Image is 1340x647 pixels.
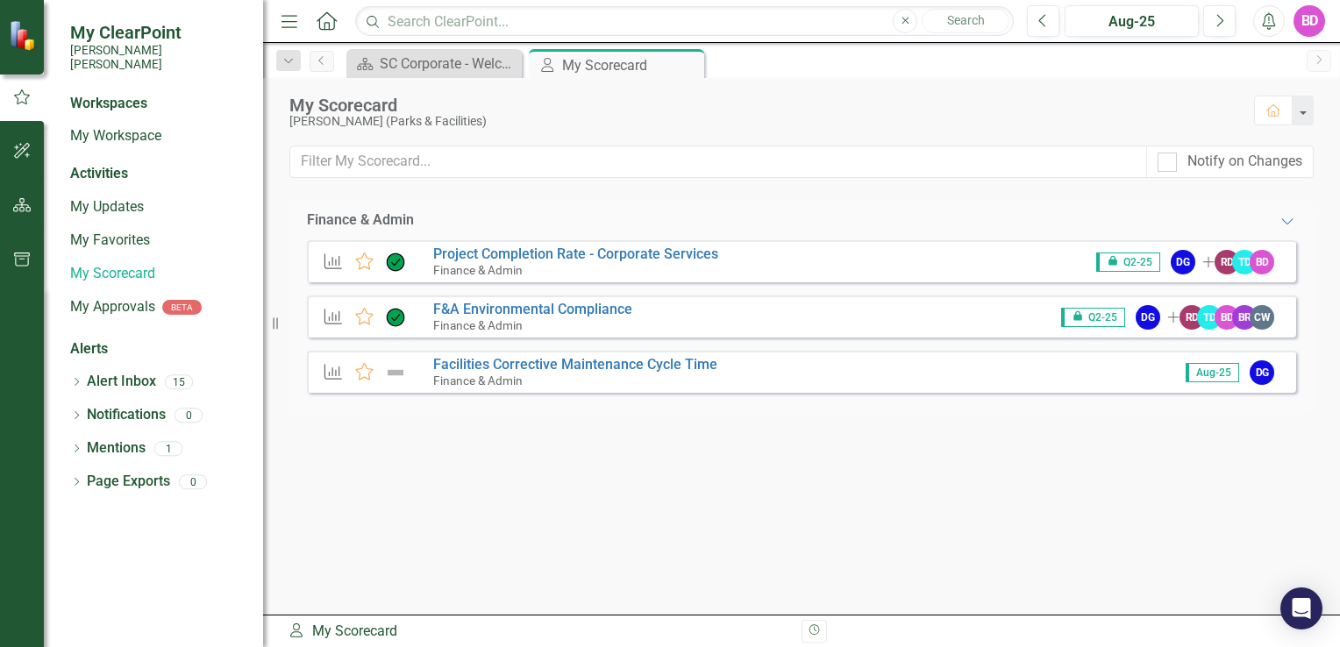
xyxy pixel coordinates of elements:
div: DG [1136,305,1160,330]
a: Page Exports [87,472,170,492]
div: RD [1180,305,1204,330]
div: DG [1171,250,1195,274]
button: Search [922,9,1009,33]
img: ClearPoint Strategy [9,19,39,50]
div: My Scorecard [288,622,788,642]
div: My Scorecard [289,96,1237,115]
div: [PERSON_NAME] (Parks & Facilities) [289,115,1237,128]
button: Aug-25 [1065,5,1199,37]
small: Finance & Admin [433,318,523,332]
div: Activities [70,164,246,184]
div: BR [1232,305,1257,330]
input: Filter My Scorecard... [289,146,1147,178]
a: Project Completion Rate - Corporate Services [433,245,718,262]
span: Q2-25 [1096,252,1159,272]
div: CW [1250,305,1274,330]
span: Q2-25 [1061,308,1124,327]
div: BD [1250,250,1274,274]
span: My ClearPoint [70,22,246,43]
div: 0 [179,474,207,489]
a: My Workspace [70,126,246,146]
img: On Target [384,307,407,328]
div: RD [1215,250,1239,274]
img: On Target [384,252,407,273]
div: DG [1250,360,1274,385]
button: BD [1294,5,1325,37]
div: BD [1215,305,1239,330]
div: Open Intercom Messenger [1280,587,1322,629]
a: Notifications [87,405,166,425]
div: Finance & Admin [307,210,414,231]
div: BETA [162,300,202,315]
div: Alerts [70,339,246,359]
a: Alert Inbox [87,372,156,392]
div: 15 [165,374,193,389]
input: Search ClearPoint... [355,6,1014,37]
a: Mentions [87,438,146,459]
div: Workspaces [70,94,147,114]
div: Aug-25 [1071,11,1193,32]
small: [PERSON_NAME] [PERSON_NAME] [70,43,246,72]
span: Aug-25 [1186,363,1239,382]
div: 1 [154,441,182,456]
div: My Scorecard [562,54,700,76]
a: My Approvals [70,297,155,317]
a: F&A Environmental Compliance [433,301,632,317]
small: Finance & Admin [433,263,523,277]
div: SC Corporate - Welcome to ClearPoint [380,53,517,75]
div: TD [1232,250,1257,274]
img: Not Defined [384,362,407,383]
a: Facilities Corrective Maintenance Cycle Time [433,356,717,373]
div: Notify on Changes [1187,152,1302,172]
a: My Favorites [70,231,246,251]
a: My Scorecard [70,264,246,284]
a: My Updates [70,197,246,217]
div: TD [1197,305,1222,330]
small: Finance & Admin [433,373,523,387]
a: SC Corporate - Welcome to ClearPoint [351,53,517,75]
div: 0 [175,408,203,423]
span: Search [947,13,985,27]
